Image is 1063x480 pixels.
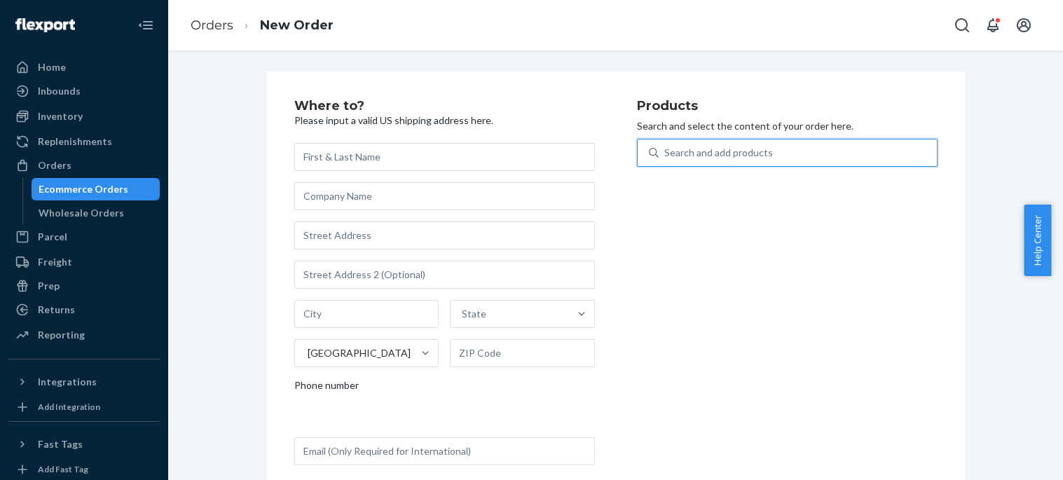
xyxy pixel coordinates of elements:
[979,11,1007,39] button: Open notifications
[38,463,88,475] div: Add Fast Tag
[294,100,595,114] h2: Where to?
[8,461,160,478] a: Add Fast Tag
[8,154,160,177] a: Orders
[39,206,124,220] div: Wholesale Orders
[38,303,75,317] div: Returns
[294,182,595,210] input: Company Name
[38,109,83,123] div: Inventory
[637,100,938,114] h2: Products
[294,437,595,465] input: Email (Only Required for International)
[308,346,411,360] div: [GEOGRAPHIC_DATA]
[191,18,233,33] a: Orders
[8,324,160,346] a: Reporting
[8,226,160,248] a: Parcel
[179,5,345,46] ol: breadcrumbs
[462,307,486,321] div: State
[38,401,100,413] div: Add Integration
[38,230,67,244] div: Parcel
[450,339,595,367] input: ZIP Code
[664,146,773,160] div: Search and add products
[294,114,595,128] p: Please input a valid US shipping address here.
[8,56,160,78] a: Home
[38,279,60,293] div: Prep
[32,202,160,224] a: Wholesale Orders
[32,178,160,200] a: Ecommerce Orders
[8,299,160,321] a: Returns
[38,84,81,98] div: Inbounds
[15,18,75,32] img: Flexport logo
[132,11,160,39] button: Close Navigation
[38,158,71,172] div: Orders
[8,371,160,393] button: Integrations
[294,378,359,398] span: Phone number
[38,328,85,342] div: Reporting
[8,251,160,273] a: Freight
[38,60,66,74] div: Home
[38,437,83,451] div: Fast Tags
[8,130,160,153] a: Replenishments
[8,399,160,416] a: Add Integration
[39,182,128,196] div: Ecommerce Orders
[8,433,160,455] button: Fast Tags
[1010,11,1038,39] button: Open account menu
[294,221,595,249] input: Street Address
[38,135,112,149] div: Replenishments
[8,105,160,128] a: Inventory
[1024,205,1051,276] button: Help Center
[8,80,160,102] a: Inbounds
[260,18,334,33] a: New Order
[637,119,938,133] p: Search and select the content of your order here.
[38,255,72,269] div: Freight
[294,143,595,171] input: First & Last Name
[948,11,976,39] button: Open Search Box
[294,261,595,289] input: Street Address 2 (Optional)
[294,300,439,328] input: City
[8,275,160,297] a: Prep
[306,346,308,360] input: [GEOGRAPHIC_DATA]
[38,375,97,389] div: Integrations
